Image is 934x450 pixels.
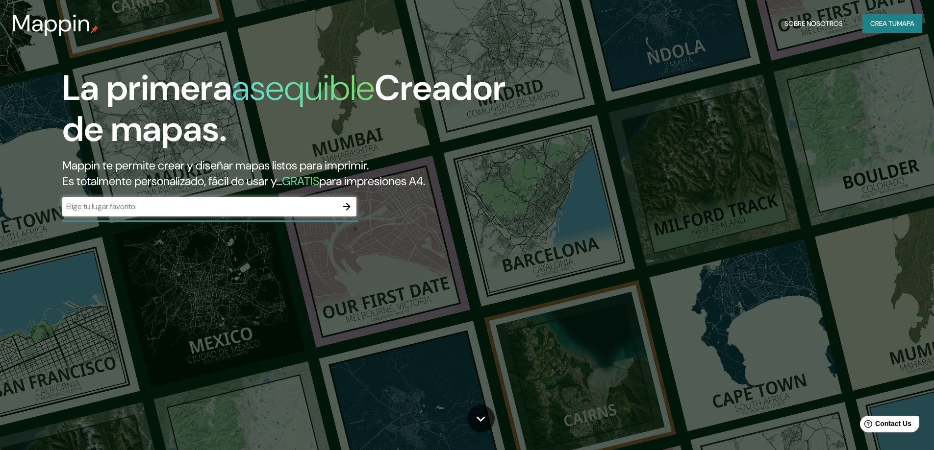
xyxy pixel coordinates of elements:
[870,19,897,28] font: Crea tu
[62,158,369,173] font: Mappin te permite crear y diseñar mapas listos para imprimir.
[282,173,319,189] font: GRATIS
[232,65,375,111] font: asequible
[781,14,847,33] button: Sobre nosotros
[319,173,425,189] font: para impresiones A4.
[897,19,914,28] font: mapa
[62,65,505,152] font: Creador de mapas.
[91,25,99,33] img: pin de mapeo
[62,173,282,189] font: Es totalmente personalizado, fácil de usar y...
[862,14,922,33] button: Crea tumapa
[62,65,232,111] font: La primera
[784,19,843,28] font: Sobre nosotros
[847,412,923,439] iframe: Help widget launcher
[12,8,91,39] font: Mappin
[62,201,337,212] input: Elige tu lugar favorito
